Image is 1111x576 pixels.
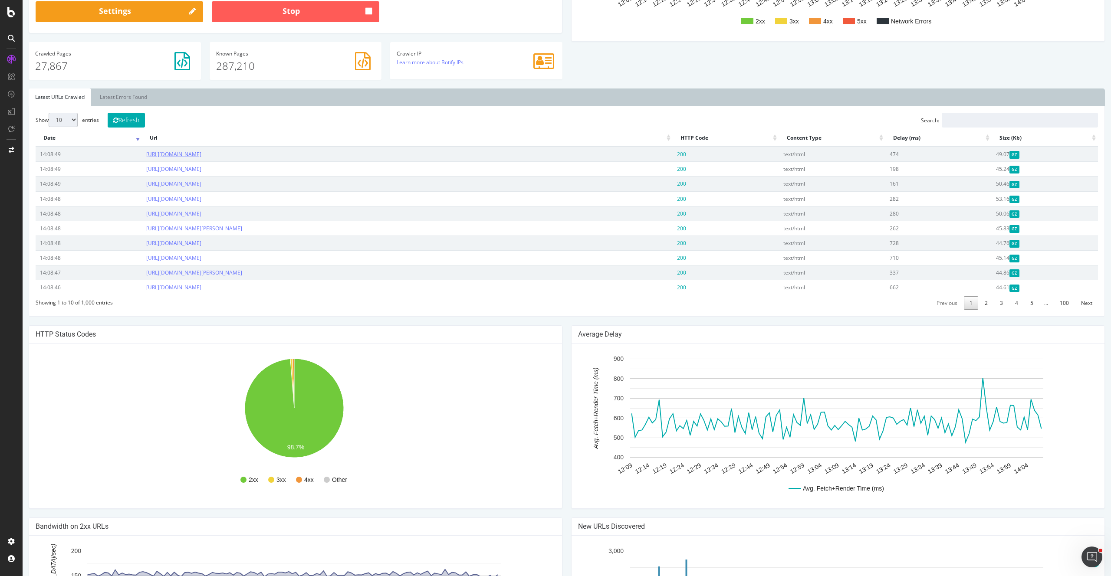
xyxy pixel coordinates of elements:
text: 12:54 [749,461,766,475]
span: 200 [654,284,664,291]
a: [URL][DOMAIN_NAME][PERSON_NAME] [124,269,220,276]
a: 3 [972,296,986,310]
th: Content Type: activate to sort column ascending [756,130,863,147]
text: 800 [591,375,602,382]
a: Learn more about Botify IPs [374,59,441,66]
p: 287,210 [194,59,353,73]
th: HTTP Code: activate to sort column ascending [650,130,756,147]
text: 13:24 [852,461,869,475]
text: 4xx [801,18,810,25]
td: 50.06 [969,206,1075,221]
td: text/html [756,221,863,236]
a: [URL][DOMAIN_NAME] [124,239,179,247]
td: text/html [756,147,863,161]
td: 14:08:48 [13,236,119,250]
text: 13:39 [904,461,921,475]
td: 14:08:49 [13,176,119,191]
td: text/html [756,176,863,191]
h4: Average Delay [555,330,1075,339]
td: text/html [756,161,863,176]
text: 12:19 [628,461,645,475]
span: Gzipped Content [987,269,997,277]
h4: Pages Known [194,51,353,56]
label: Show entries [13,113,76,127]
text: 13:14 [818,461,835,475]
label: Search: [898,113,1075,128]
text: 3,000 [586,547,601,554]
text: Avg. Fetch+Render Time (ms) [780,485,861,492]
td: 474 [863,147,969,161]
td: 262 [863,221,969,236]
text: 13:59 [973,461,990,475]
text: 12:39 [697,461,714,475]
td: 14:08:47 [13,265,119,280]
td: 14:08:48 [13,221,119,236]
td: 14:08:48 [13,206,119,221]
a: Settings [13,1,181,22]
text: 700 [591,395,602,402]
td: 50.46 [969,176,1075,191]
select: Showentries [26,113,55,127]
span: Gzipped Content [987,285,997,292]
text: 12:49 [732,461,749,475]
span: 200 [654,239,664,247]
td: 161 [863,176,969,191]
text: 98.7% [265,444,282,451]
a: [URL][DOMAIN_NAME] [124,165,179,173]
text: 13:49 [938,461,955,475]
svg: A chart. [13,350,530,502]
span: 200 [654,151,664,158]
text: 13:44 [921,461,938,475]
p: 27,867 [13,59,172,73]
td: 44.76 [969,236,1075,250]
td: text/html [756,191,863,206]
span: 200 [654,210,664,217]
h4: HTTP Status Codes [13,330,533,339]
h4: Pages Crawled [13,51,172,56]
a: Next [1053,296,1075,310]
a: Latest Errors Found [71,88,131,106]
td: 44.61 [969,280,1075,295]
text: 12:24 [646,461,663,475]
svg: A chart. [555,350,1072,502]
a: 2 [957,296,971,310]
a: [URL][DOMAIN_NAME] [124,284,179,291]
button: Refresh [85,113,122,128]
a: 5 [1002,296,1016,310]
span: Gzipped Content [987,151,997,158]
td: text/html [756,250,863,265]
th: Url: activate to sort column ascending [119,130,650,147]
td: text/html [756,265,863,280]
td: 710 [863,250,969,265]
span: Gzipped Content [987,166,997,173]
td: 280 [863,206,969,221]
span: 200 [654,180,664,187]
a: 100 [1032,296,1052,310]
a: [URL][DOMAIN_NAME] [124,210,179,217]
text: Network Errors [868,18,909,25]
td: 53.16 [969,191,1075,206]
td: text/html [756,280,863,295]
text: 200 [49,547,59,554]
th: Date: activate to sort column ascending [13,130,119,147]
td: 14:08:48 [13,191,119,206]
text: 12:44 [715,461,732,475]
text: 12:09 [594,461,611,475]
text: 2xx [733,18,743,25]
a: [URL][DOMAIN_NAME][PERSON_NAME] [124,225,220,232]
a: 1 [941,296,956,310]
td: 49.07 [969,147,1075,161]
text: 13:19 [835,461,852,475]
td: 14:08:46 [13,280,119,295]
td: 14:08:49 [13,147,119,161]
td: 662 [863,280,969,295]
h4: Bandwidth on 2xx URLs [13,522,533,531]
text: 600 [591,414,602,421]
div: Showing 1 to 10 of 1,000 entries [13,295,90,306]
text: Other [309,476,325,483]
text: 13:04 [783,461,800,475]
span: 200 [654,225,664,232]
h4: Crawler IP [374,51,533,56]
input: Search: [919,113,1075,128]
